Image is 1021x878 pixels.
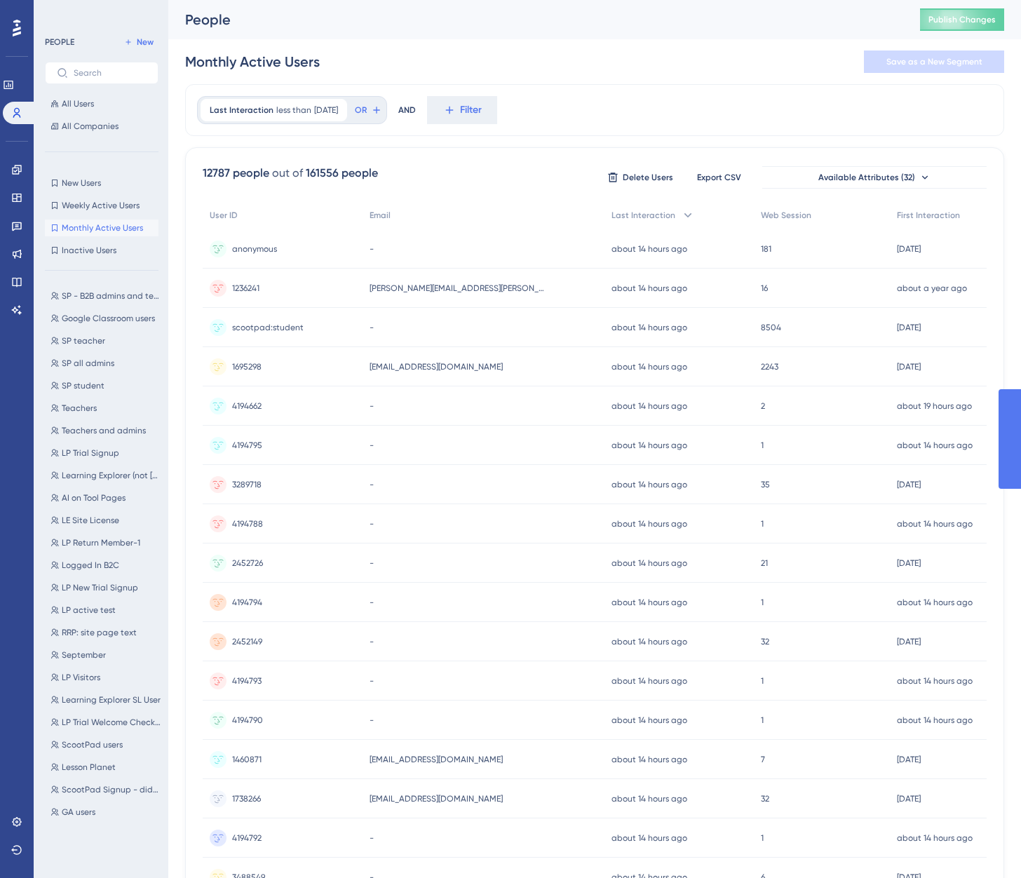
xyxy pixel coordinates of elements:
[232,754,262,765] span: 1460871
[45,175,158,191] button: New Users
[232,440,262,451] span: 4194795
[45,355,167,372] button: SP all admins
[62,447,119,459] span: LP Trial Signup
[62,200,140,211] span: Weekly Active Users
[62,335,105,346] span: SP teacher
[623,172,673,183] span: Delete Users
[185,10,885,29] div: People
[45,422,167,439] button: Teachers and admins
[370,283,545,294] span: [PERSON_NAME][EMAIL_ADDRESS][PERSON_NAME][DOMAIN_NAME]
[62,177,101,189] span: New Users
[605,166,675,189] button: Delete Users
[62,425,146,436] span: Teachers and admins
[62,313,155,324] span: Google Classroom users
[62,605,116,616] span: LP active test
[45,804,167,820] button: GA users
[45,95,158,112] button: All Users
[62,739,123,750] span: ScootPad users
[185,52,320,72] div: Monthly Active Users
[370,754,503,765] span: [EMAIL_ADDRESS][DOMAIN_NAME]
[62,515,119,526] span: LE Site License
[897,244,921,254] time: [DATE]
[232,243,277,255] span: anonymous
[45,534,167,551] button: LP Return Member-1
[45,759,167,776] button: Lesson Planet
[370,479,374,490] span: -
[45,781,167,798] button: ScootPad Signup - didn't finish
[62,717,161,728] span: LP Trial Welcome Checklist: Active Trial User
[45,377,167,394] button: SP student
[62,649,106,661] span: September
[45,197,158,214] button: Weekly Active Users
[897,401,972,411] time: about 19 hours ago
[272,165,303,182] div: out of
[398,96,416,124] div: AND
[611,283,687,293] time: about 14 hours ago
[611,558,687,568] time: about 14 hours ago
[45,512,167,529] button: LE Site License
[232,518,263,529] span: 4194788
[210,104,273,116] span: Last Interaction
[62,470,161,481] span: Learning Explorer (not [PERSON_NAME])
[611,323,687,332] time: about 14 hours ago
[74,68,147,78] input: Search
[232,558,263,569] span: 2452726
[611,401,687,411] time: about 14 hours ago
[232,400,262,412] span: 4194662
[761,210,811,221] span: Web Session
[370,597,374,608] span: -
[355,104,367,116] span: OR
[45,242,158,259] button: Inactive Users
[370,210,391,221] span: Email
[761,715,764,726] span: 1
[897,755,921,764] time: [DATE]
[232,636,262,647] span: 2452149
[45,467,167,484] button: Learning Explorer (not [PERSON_NAME])
[761,793,769,804] span: 32
[62,582,138,593] span: LP New Trial Signup
[761,636,769,647] span: 32
[232,675,262,687] span: 4194793
[427,96,497,124] button: Filter
[62,627,137,638] span: RRP: site page text
[203,165,269,182] div: 12787 people
[45,489,167,506] button: AI on Tool Pages
[370,715,374,726] span: -
[45,118,158,135] button: All Companies
[45,288,167,304] button: SP - B2B admins and teachers
[611,637,687,647] time: about 14 hours ago
[45,557,167,574] button: Logged In B2C
[460,102,482,119] span: Filter
[697,172,741,183] span: Export CSV
[611,244,687,254] time: about 14 hours ago
[62,784,161,795] span: ScootPad Signup - didn't finish
[62,98,94,109] span: All Users
[761,243,771,255] span: 181
[45,624,167,641] button: RRP: site page text
[62,403,97,414] span: Teachers
[62,492,126,504] span: AI on Tool Pages
[761,479,770,490] span: 35
[62,380,104,391] span: SP student
[232,283,259,294] span: 1236241
[62,806,95,818] span: GA users
[370,243,374,255] span: -
[611,519,687,529] time: about 14 hours ago
[45,579,167,596] button: LP New Trial Signup
[611,794,687,804] time: about 14 hours ago
[897,794,921,804] time: [DATE]
[761,322,781,333] span: 8504
[232,793,261,804] span: 1738266
[897,597,973,607] time: about 14 hours ago
[611,715,687,725] time: about 14 hours ago
[210,210,238,221] span: User ID
[45,691,167,708] button: Learning Explorer SL User
[897,440,973,450] time: about 14 hours ago
[370,636,374,647] span: -
[761,361,778,372] span: 2243
[370,518,374,529] span: -
[761,597,764,608] span: 1
[62,222,143,234] span: Monthly Active Users
[886,56,982,67] span: Save as a New Segment
[762,166,987,189] button: Available Attributes (32)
